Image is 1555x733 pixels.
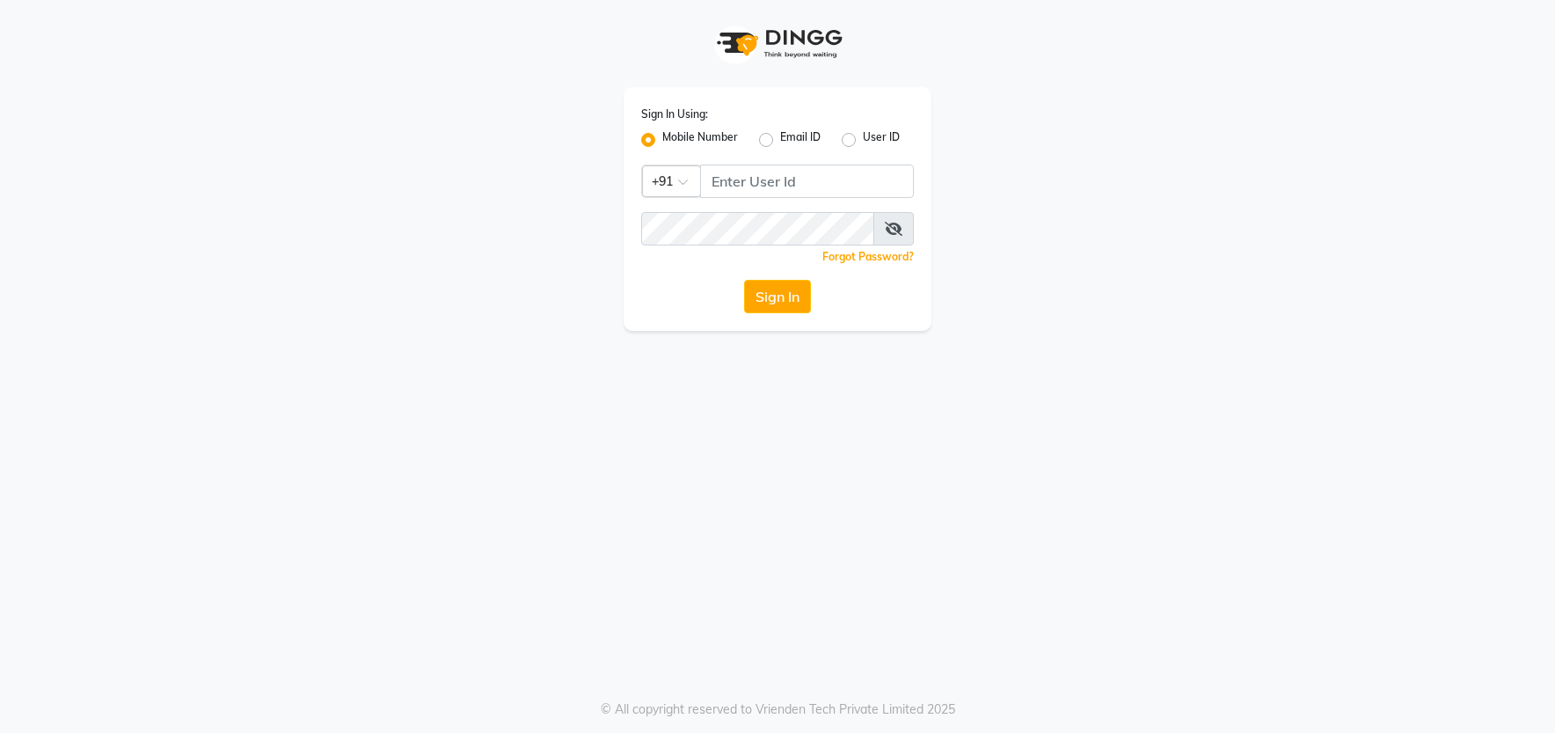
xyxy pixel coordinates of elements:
[744,280,811,313] button: Sign In
[641,106,708,122] label: Sign In Using:
[707,18,848,70] img: logo1.svg
[641,212,874,246] input: Username
[780,129,821,150] label: Email ID
[863,129,900,150] label: User ID
[822,250,914,263] a: Forgot Password?
[662,129,738,150] label: Mobile Number
[700,165,914,198] input: Username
